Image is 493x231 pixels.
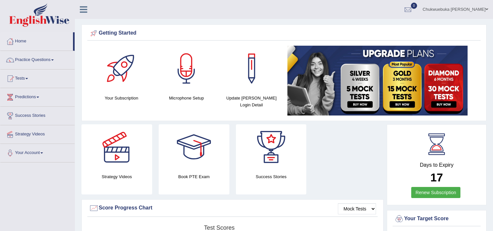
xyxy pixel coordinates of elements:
[0,107,75,123] a: Success Stories
[0,125,75,142] a: Strategy Videos
[89,203,376,213] div: Score Progress Chart
[0,144,75,160] a: Your Account
[287,46,468,115] img: small5.jpg
[222,95,281,108] h4: Update [PERSON_NAME] Login Detail
[0,69,75,86] a: Tests
[159,173,229,180] h4: Book PTE Exam
[0,51,75,67] a: Practice Questions
[394,162,479,168] h4: Days to Expiry
[411,187,460,198] a: Renew Subscription
[394,214,479,224] div: Your Target Score
[0,32,73,49] a: Home
[81,173,152,180] h4: Strategy Videos
[204,224,235,231] tspan: Test scores
[430,171,443,184] b: 17
[236,173,307,180] h4: Success Stories
[89,28,479,38] div: Getting Started
[411,3,417,9] span: 0
[92,95,151,101] h4: Your Subscription
[0,88,75,104] a: Predictions
[157,95,216,101] h4: Microphone Setup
